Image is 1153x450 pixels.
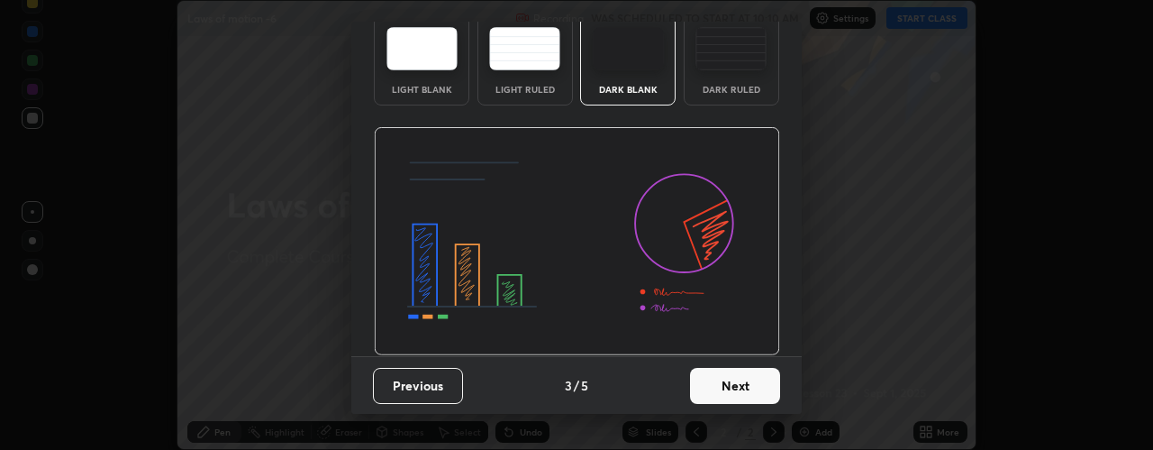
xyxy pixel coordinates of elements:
[489,85,561,94] div: Light Ruled
[373,368,463,404] button: Previous
[374,127,780,356] img: darkThemeBanner.d06ce4a2.svg
[386,27,458,70] img: lightTheme.e5ed3b09.svg
[386,85,458,94] div: Light Blank
[690,368,780,404] button: Next
[581,376,588,395] h4: 5
[592,85,664,94] div: Dark Blank
[565,376,572,395] h4: 3
[695,27,767,70] img: darkRuledTheme.de295e13.svg
[695,85,767,94] div: Dark Ruled
[574,376,579,395] h4: /
[489,27,560,70] img: lightRuledTheme.5fabf969.svg
[593,27,664,70] img: darkTheme.f0cc69e5.svg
